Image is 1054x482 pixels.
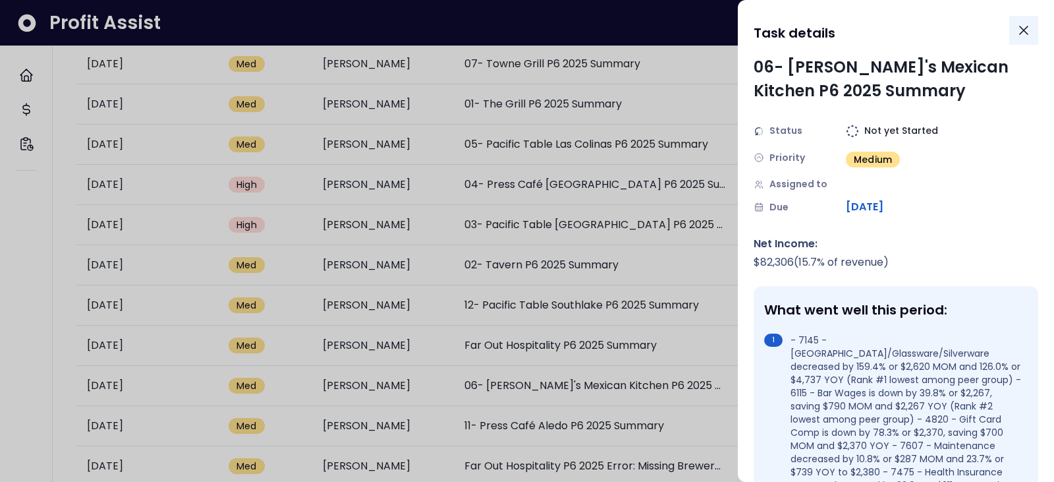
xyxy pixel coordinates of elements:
[764,302,1022,318] div: What went well this period:
[846,199,883,215] span: [DATE]
[769,151,805,165] span: Priority
[854,153,892,166] span: Medium
[1009,16,1038,45] button: Close
[754,21,835,45] h1: Task details
[754,126,764,136] img: Status
[769,177,827,191] span: Assigned to
[769,124,802,138] span: Status
[754,255,1038,270] div: $ 82,306 ( 15.7 % of revenue)
[769,200,789,214] span: Due
[864,124,938,138] span: Not yet Started
[754,55,1038,103] div: 06- [PERSON_NAME]'s Mexican Kitchen P6 2025 Summary
[846,125,859,138] img: Not yet Started
[754,236,1038,252] div: Net Income:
